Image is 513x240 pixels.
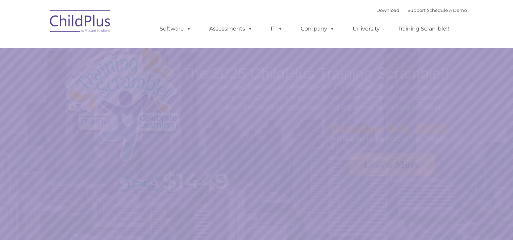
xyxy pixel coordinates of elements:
a: Learn More [349,153,435,176]
img: ChildPlus by Procare Solutions [46,5,114,39]
a: Software [153,22,198,36]
a: University [346,22,387,36]
font: | [376,7,467,13]
a: Training Scramble!! [391,22,456,36]
a: Company [294,22,341,36]
a: Schedule A Demo [427,7,467,13]
a: Support [408,7,426,13]
a: Assessments [202,22,259,36]
a: Download [376,7,399,13]
a: IT [264,22,290,36]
